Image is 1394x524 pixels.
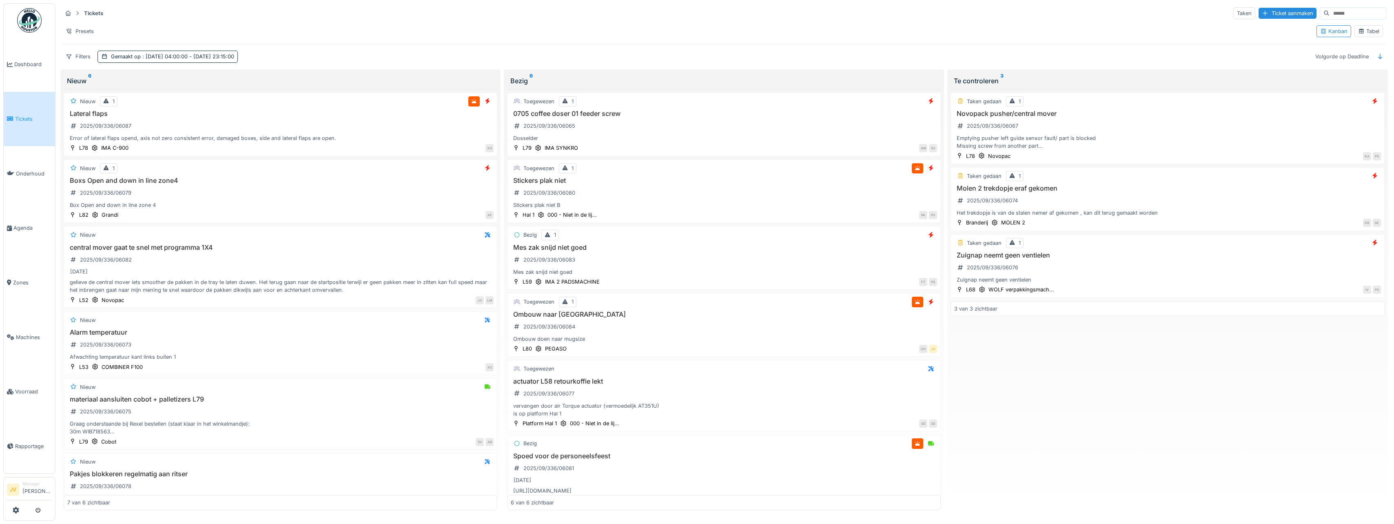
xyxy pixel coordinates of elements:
[523,278,532,286] div: L59
[523,144,532,152] div: L79
[80,341,131,349] div: 2025/09/336/06073
[485,296,494,304] div: LM
[80,458,95,466] div: Nieuw
[1373,219,1381,227] div: GE
[17,8,42,33] img: Badge_color-CXgf-gQk.svg
[80,482,131,490] div: 2025/09/336/06078
[530,76,533,86] sup: 6
[1320,27,1347,35] div: Kanban
[511,377,937,385] h3: actuator L58 retourkoffie lekt
[523,298,554,306] div: Toegewezen
[919,345,927,353] div: CH
[113,164,115,172] div: 1
[545,345,567,353] div: PEGASO
[511,268,937,276] div: Mes zak snijd niet goed
[1233,7,1255,19] div: Taken
[67,201,494,209] div: Box Open and down in line zone 4
[80,316,95,324] div: Nieuw
[67,177,494,184] h3: Boxs Open and down in line zone4
[511,244,937,251] h3: Mes zak snijd niet goed
[80,164,95,172] div: Nieuw
[523,345,532,353] div: L80
[476,438,484,446] div: SV
[919,211,927,219] div: PA
[101,438,116,446] div: Cobot
[954,276,1381,284] div: Zuignap neemt geen ventielen
[967,122,1018,130] div: 2025/09/336/06067
[62,25,98,37] div: Presets
[79,144,88,152] div: L78
[954,184,1381,192] h3: Molen 2 trekdopje eraf gekomen
[988,152,1011,160] div: Novopac
[80,189,131,197] div: 2025/09/336/06079
[523,256,575,264] div: 2025/09/336/06083
[572,98,574,105] div: 1
[1001,219,1025,226] div: MOLEN 2
[523,420,557,427] div: Platform Hal 1
[967,98,1002,105] div: Taken gedaan
[67,76,494,86] div: Nieuw
[62,51,94,62] div: Filters
[1019,98,1021,105] div: 1
[929,420,937,428] div: GE
[511,311,937,318] h3: Ombouw naar [GEOGRAPHIC_DATA]
[67,420,494,435] div: Graag onderstaande bij Rexel bestellen (staat klaar in het winkelmandje): 30m WIB718563 10x WIB71...
[22,481,52,487] div: Manager
[523,323,575,331] div: 2025/09/336/06084
[554,231,556,239] div: 1
[919,278,927,286] div: FT
[4,37,55,92] a: Dashboard
[954,76,1381,86] div: Te controleren
[102,211,118,219] div: Grandi
[7,484,19,496] li: JV
[966,219,988,226] div: Branderij
[70,268,88,275] div: [DATE]
[572,298,574,306] div: 1
[67,244,494,251] h3: central mover gaat te snel met programma 1X4
[485,438,494,446] div: AB
[67,353,494,361] div: Afwachting temperatuur kant links buiten 1
[67,470,494,478] h3: Pakjes blokkeren regelmatig aan ritser
[967,239,1002,247] div: Taken gedaan
[4,419,55,474] a: Rapportage
[523,464,574,472] div: 2025/09/336/06081
[67,499,110,506] div: 7 van 6 zichtbaar
[511,487,937,502] div: [URL][DOMAIN_NAME] Veiligheidsafzetlint voor het markeren van gevaarlijke gebieden - Stevig polyt...
[101,144,129,152] div: IMA C-900
[111,53,234,60] div: Gemaakt op
[547,211,597,219] div: 000 - Niet in de lij...
[13,279,52,286] span: Zones
[523,164,554,172] div: Toegewezen
[967,172,1002,180] div: Taken gedaan
[14,60,52,68] span: Dashboard
[113,98,115,105] div: 1
[7,481,52,500] a: JV Manager[PERSON_NAME]
[572,164,574,172] div: 1
[523,365,554,373] div: Toegewezen
[511,110,937,118] h3: 0705 coffee doser 01 feeder screw
[511,201,937,209] div: Stickers plak niet B
[966,152,975,160] div: L78
[929,144,937,152] div: SV
[79,438,88,446] div: L79
[545,278,600,286] div: IMA 2 PADSMACHINE
[1019,172,1021,180] div: 1
[523,390,574,397] div: 2025/09/336/06077
[511,335,937,343] div: Ombouw doen naar mugsize
[80,98,95,105] div: Nieuw
[16,333,52,341] span: Machines
[80,231,95,239] div: Nieuw
[1363,286,1371,294] div: IV
[67,110,494,118] h3: Lateral flaps
[954,134,1381,150] div: Emptying pusher left guide sensor fault/ part is blocked Missing screw from another part Check ph...
[67,278,494,294] div: gelieve de central mover iets smoother de pakken in de tray te laten duwen. Het terug gaan naar d...
[485,144,494,152] div: KS
[1363,152,1371,160] div: KA
[954,305,997,313] div: 3 van 3 zichtbaar
[511,452,937,460] h3: Spoed voor de personeelsfeest
[929,345,937,353] div: JV
[80,408,131,415] div: 2025/09/336/06075
[523,440,537,447] div: Bezig
[79,211,89,219] div: L82
[967,197,1018,204] div: 2025/09/336/06074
